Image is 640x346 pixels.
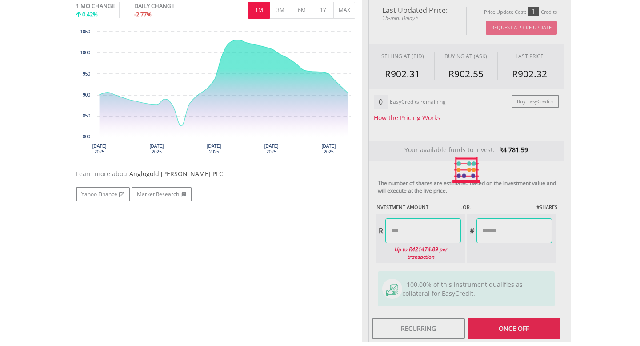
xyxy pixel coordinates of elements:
[132,187,192,201] a: Market Research
[76,187,130,201] a: Yahoo Finance
[312,2,334,19] button: 1Y
[264,144,279,154] text: [DATE] 2025
[80,50,91,55] text: 1000
[83,134,90,139] text: 800
[291,2,312,19] button: 6M
[76,27,355,161] div: Chart. Highcharts interactive chart.
[269,2,291,19] button: 3M
[83,113,90,118] text: 850
[83,93,90,97] text: 900
[92,144,107,154] text: [DATE] 2025
[76,2,115,10] div: 1 MO CHANGE
[150,144,164,154] text: [DATE] 2025
[129,169,223,178] span: Anglogold [PERSON_NAME] PLC
[333,2,355,19] button: MAX
[322,144,336,154] text: [DATE] 2025
[82,10,98,18] span: 0.42%
[83,72,90,76] text: 950
[76,169,355,178] div: Learn more about
[248,2,270,19] button: 1M
[134,10,152,18] span: -2.77%
[134,2,204,10] div: DAILY CHANGE
[80,29,91,34] text: 1050
[76,27,355,161] svg: Interactive chart
[207,144,221,154] text: [DATE] 2025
